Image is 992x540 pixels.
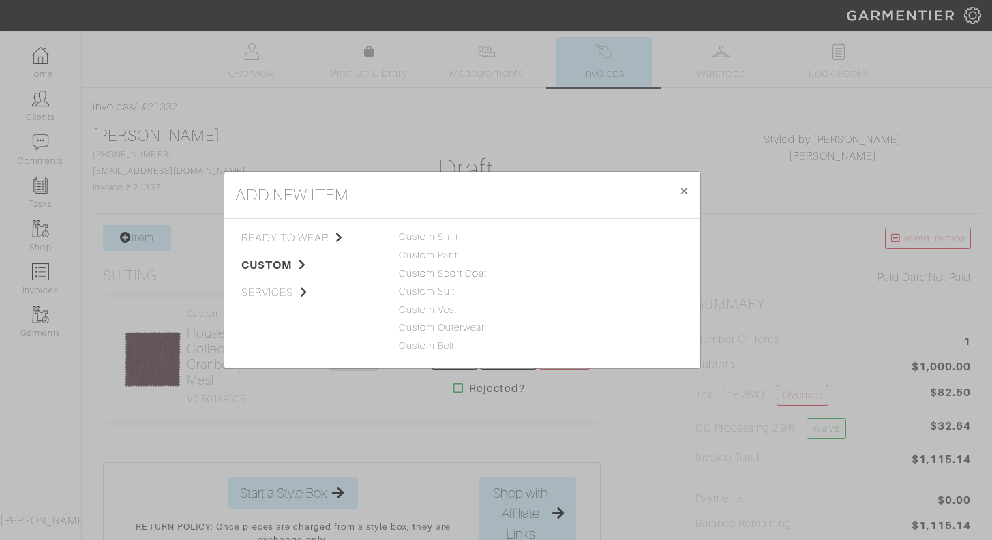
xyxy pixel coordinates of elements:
span: services [241,284,378,301]
span: custom [241,257,378,273]
span: ready to wear [241,230,378,246]
a: Custom Pant [399,250,458,260]
span: × [679,181,689,200]
a: Custom Outerwear [399,322,485,333]
a: Custom Sport Coat [399,268,487,279]
a: Custom Suit [399,286,455,297]
a: Custom Belt [399,340,455,351]
a: Custom Shirt [399,231,459,242]
h4: add new item [235,183,349,207]
a: Custom Vest [399,304,457,315]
